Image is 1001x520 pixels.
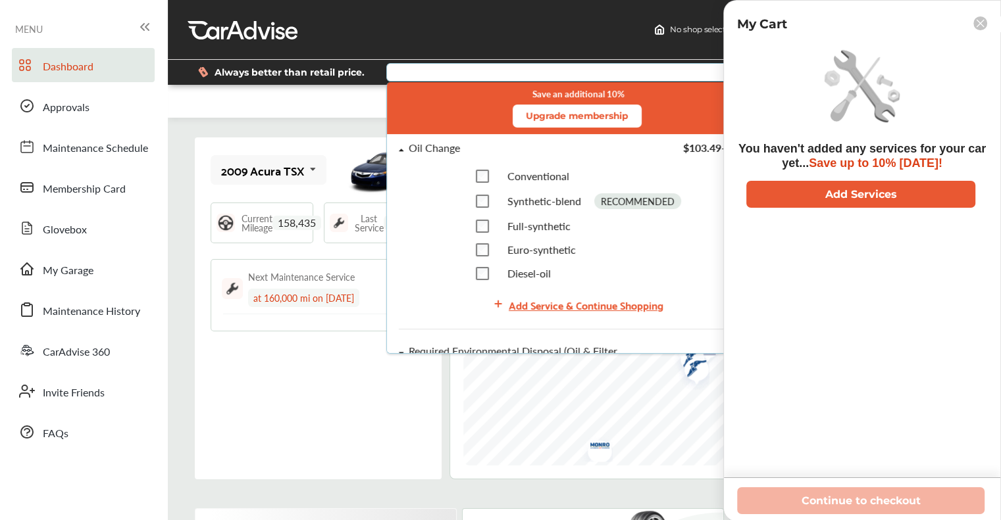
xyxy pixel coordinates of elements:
[12,415,155,449] a: FAQs
[12,130,155,164] a: Maintenance Schedule
[670,24,735,35] span: No shop selected
[43,222,87,239] span: Glovebox
[242,214,272,232] span: Current Mileage
[675,351,709,390] img: logo-goodyear.png
[43,344,110,361] span: CarAdvise 360
[671,341,704,380] div: Map marker
[355,214,384,232] span: Last Service
[507,242,575,257] span: Euro-synthetic
[509,296,663,314] div: Add Service & Continue Shopping
[15,24,43,34] span: MENU
[12,252,155,286] a: My Garage
[43,59,93,76] span: Dashboard
[507,193,580,208] span: Synthetic-blend
[507,218,570,233] span: Full-synthetic
[654,24,665,35] img: header-home-logo.8d720a4f.svg
[221,164,304,177] div: 2009 Acura TSX
[43,181,126,198] span: Membership Card
[198,66,208,78] img: dollor_label_vector.a70140d1.svg
[578,433,613,461] img: logo-monro.png
[217,214,235,232] img: steering_logo
[594,193,680,209] div: RECOMMENDED
[248,289,359,307] div: at 160,000 mi on [DATE]
[12,48,155,82] a: Dashboard
[409,346,650,367] div: Required Environmental Disposal (Oil & Filter, Antifreeze, Other Fluids, etc.)
[746,181,975,208] button: Add Services
[507,168,569,183] span: Conventional
[43,385,105,402] span: Invite Friends
[12,211,155,245] a: Glovebox
[43,140,148,157] span: Maintenance Schedule
[43,425,68,442] span: FAQs
[43,99,90,116] span: Approvals
[698,351,757,362] span: See Estimate
[675,351,707,390] div: Map marker
[12,333,155,367] a: CarAdvise 360
[384,216,430,230] span: 121439
[12,89,155,123] a: Approvals
[578,433,611,461] div: Map marker
[347,141,426,200] img: mobile_5226_st0640_046.jpg
[222,278,243,299] img: maintenance_logo
[330,214,348,232] img: maintenance_logo
[512,105,641,128] button: Upgrade membership
[507,266,550,281] span: Diesel-oil
[809,156,942,170] span: Save up to 10% [DATE]!
[43,262,93,279] span: My Garage
[737,16,787,32] p: My Cart
[671,341,706,380] img: logo-goodyear.png
[215,68,365,77] span: Always better than retail price.
[409,143,460,154] div: Oil Change
[248,270,355,283] div: Next Maintenance Service
[12,293,155,327] a: Maintenance History
[12,170,155,204] a: Membership Card
[12,374,155,408] a: Invite Friends
[532,89,624,99] small: Save an additional 10%
[43,303,140,320] span: Maintenance History
[738,142,986,170] span: You haven't added any services for your car yet...
[682,140,757,155] span: $103.49 - $91.99
[272,216,321,230] span: 158,435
